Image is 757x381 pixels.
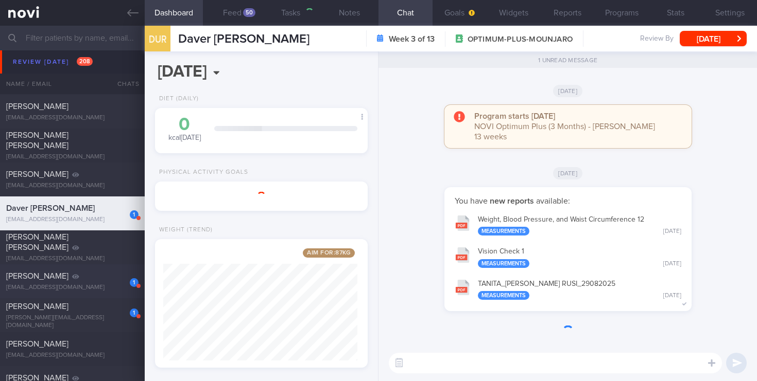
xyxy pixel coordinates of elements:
div: [EMAIL_ADDRESS][DOMAIN_NAME] [6,216,139,224]
strong: new reports [488,197,536,205]
span: OPTIMUM-PLUS-MOUNJARO [468,34,573,45]
button: [DATE] [680,31,747,46]
div: [EMAIL_ADDRESS][DOMAIN_NAME] [6,255,139,263]
div: [DATE] [663,292,681,300]
span: [PERSON_NAME] [PERSON_NAME] [6,233,68,251]
button: TANITA_[PERSON_NAME] RUSI_29082025 Measurements [DATE] [450,273,686,305]
div: [EMAIL_ADDRESS][DOMAIN_NAME] [6,352,139,359]
div: Weight, Blood Pressure, and Waist Circumference 12 [478,215,681,236]
span: 13 weeks [474,133,507,141]
div: Measurements [478,291,529,300]
div: [DATE] [663,228,681,235]
div: [EMAIL_ADDRESS][DOMAIN_NAME] [6,182,139,190]
p: You have available: [455,196,681,206]
span: Daver [PERSON_NAME] [6,204,95,212]
div: [PERSON_NAME][EMAIL_ADDRESS][DOMAIN_NAME] [6,314,139,330]
span: [PERSON_NAME] [6,272,68,280]
div: [EMAIL_ADDRESS][DOMAIN_NAME] [6,114,139,122]
div: 0 [165,116,204,134]
div: [EMAIL_ADDRESS][DOMAIN_NAME] [6,80,139,88]
span: [PERSON_NAME] [6,170,68,178]
span: NOVI Optimum Plus (3 Months) - [PERSON_NAME] [474,122,655,131]
div: [EMAIL_ADDRESS][DOMAIN_NAME] [6,284,139,292]
strong: Week 3 of 13 [389,34,435,44]
div: kcal [DATE] [165,116,204,143]
div: Weight (Trend) [155,226,213,234]
div: DUR [142,20,173,59]
span: Aim for: 87 kg [303,248,355,258]
span: [PERSON_NAME] [PERSON_NAME] [6,131,68,150]
div: 1 [130,278,139,287]
span: Daver [PERSON_NAME] [178,33,309,45]
div: 50 [243,8,255,17]
div: [EMAIL_ADDRESS][DOMAIN_NAME] [6,57,139,64]
div: 1 [130,210,139,219]
span: [DATE] [553,85,582,97]
span: [PERSON_NAME] [6,302,68,311]
span: [PERSON_NAME] [6,68,68,77]
div: Diet (Daily) [155,95,199,103]
span: [PERSON_NAME] [6,340,68,348]
span: [DATE] [553,167,582,179]
div: 1 [130,309,139,317]
div: Measurements [478,227,529,235]
span: Review By [640,34,674,44]
button: Weight, Blood Pressure, and Waist Circumference 12 Measurements [DATE] [450,209,686,241]
div: [EMAIL_ADDRESS][DOMAIN_NAME] [6,153,139,161]
button: Vision Check 1 Measurements [DATE] [450,241,686,273]
div: [DATE] [663,260,681,268]
div: Vision Check 1 [478,247,681,268]
div: Physical Activity Goals [155,169,248,176]
span: [PERSON_NAME] [6,102,68,111]
div: Measurements [478,259,529,268]
strong: Program starts [DATE] [474,112,555,120]
div: TANITA_ [PERSON_NAME] RUSI_ 29082025 [478,280,681,300]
